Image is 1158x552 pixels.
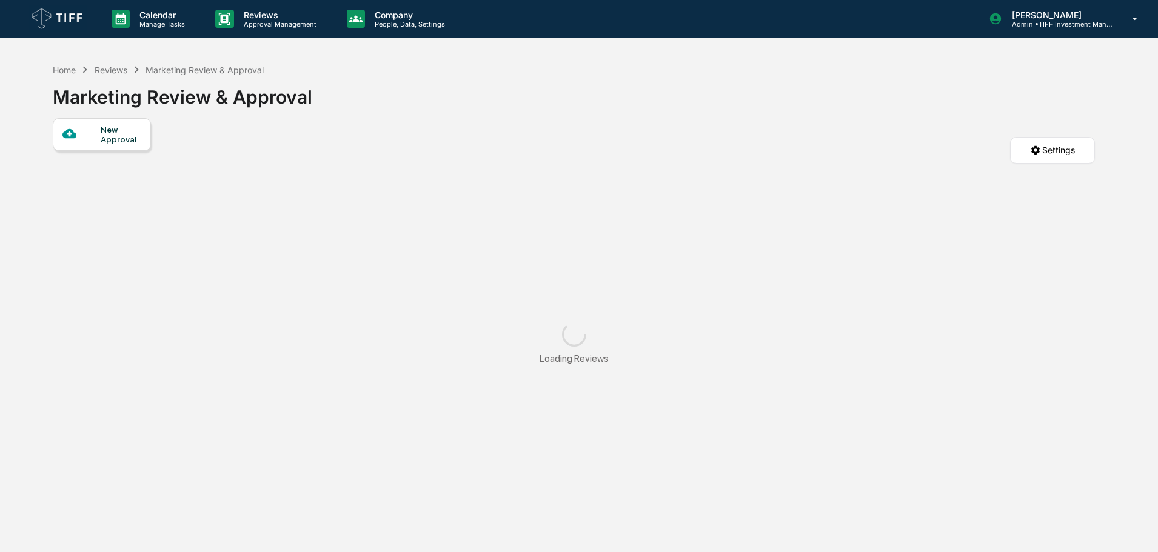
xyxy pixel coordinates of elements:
p: [PERSON_NAME] [1002,10,1115,20]
div: New Approval [101,125,141,144]
div: Marketing Review & Approval [53,76,312,108]
img: logo [29,5,87,32]
p: Company [365,10,451,20]
p: Manage Tasks [130,20,191,28]
p: People, Data, Settings [365,20,451,28]
p: Approval Management [234,20,323,28]
button: Settings [1010,137,1095,164]
div: Marketing Review & Approval [146,65,264,75]
p: Calendar [130,10,191,20]
div: Loading Reviews [540,353,609,364]
div: Home [53,65,76,75]
p: Admin • TIFF Investment Management [1002,20,1115,28]
p: Reviews [234,10,323,20]
div: Reviews [95,65,127,75]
